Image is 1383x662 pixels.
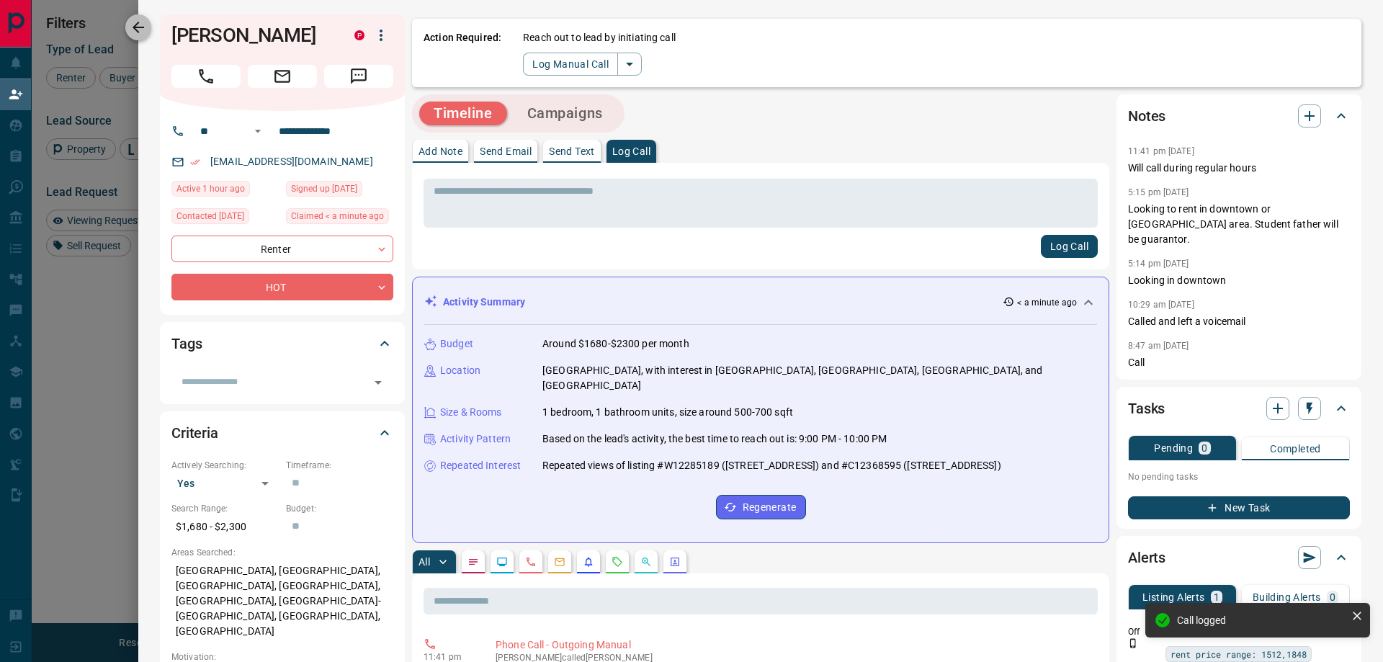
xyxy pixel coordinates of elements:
p: [GEOGRAPHIC_DATA], with interest in [GEOGRAPHIC_DATA], [GEOGRAPHIC_DATA], [GEOGRAPHIC_DATA], and ... [542,363,1097,393]
p: 11:41 pm [424,652,474,662]
p: $1,680 - $2,300 [171,515,279,539]
p: Actively Searching: [171,459,279,472]
svg: Requests [612,556,623,568]
div: Thu Sep 11 2025 [286,181,393,201]
p: Will call during regular hours [1128,161,1350,176]
p: 5:14 pm [DATE] [1128,259,1189,269]
div: Activity Summary< a minute ago [424,289,1097,316]
div: Renter [171,236,393,262]
p: 1 [1214,592,1219,602]
p: Repeated Interest [440,458,521,473]
svg: Listing Alerts [583,556,594,568]
p: Listing Alerts [1142,592,1205,602]
div: Fri Sep 12 2025 [171,208,279,228]
div: Criteria [171,416,393,450]
p: Location [440,363,480,378]
p: 5:15 pm [DATE] [1128,187,1189,197]
div: Notes [1128,99,1350,133]
span: Signed up [DATE] [291,182,357,196]
p: Off [1128,625,1157,638]
button: Open [249,122,267,140]
p: Add Note [419,146,462,156]
p: Around $1680-$2300 per month [542,336,689,352]
span: Email [248,65,317,88]
p: Based on the lead's activity, the best time to reach out is: 9:00 PM - 10:00 PM [542,431,887,447]
p: Reach out to lead by initiating call [523,30,676,45]
p: 0 [1201,443,1207,453]
button: Log Manual Call [523,53,618,76]
p: Send Text [549,146,595,156]
h2: Alerts [1128,546,1165,569]
button: Log Call [1041,235,1098,258]
p: All [419,557,430,567]
p: Looking to rent in downtown or [GEOGRAPHIC_DATA] area. Student father will be guarantor. [1128,202,1350,247]
div: split button [523,53,642,76]
div: Tasks [1128,391,1350,426]
p: 8:47 am [DATE] [1128,341,1189,351]
p: No pending tasks [1128,466,1350,488]
svg: Email Verified [190,157,200,167]
button: Campaigns [513,102,617,125]
p: Looking in downtown [1128,273,1350,288]
p: Phone Call - Outgoing Manual [496,638,1092,653]
p: Call [1128,355,1350,370]
p: Called and left a voicemail [1128,314,1350,329]
span: Contacted [DATE] [176,209,244,223]
svg: Calls [525,556,537,568]
p: Send Email [480,146,532,156]
a: [EMAIL_ADDRESS][DOMAIN_NAME] [210,156,373,167]
span: rent price range: 1512,1848 [1171,647,1307,661]
p: Building Alerts [1253,592,1321,602]
p: < a minute ago [1017,296,1077,309]
p: Budget: [286,502,393,515]
svg: Agent Actions [669,556,681,568]
button: New Task [1128,496,1350,519]
button: Open [368,372,388,393]
p: Search Range: [171,502,279,515]
h2: Tasks [1128,397,1165,420]
p: Timeframe: [286,459,393,472]
p: Pending [1154,443,1193,453]
h2: Criteria [171,421,218,444]
svg: Lead Browsing Activity [496,556,508,568]
div: property.ca [354,30,364,40]
p: Activity Summary [443,295,525,310]
div: Tags [171,326,393,361]
span: Claimed < a minute ago [291,209,384,223]
p: Activity Pattern [440,431,511,447]
div: Sun Sep 14 2025 [286,208,393,228]
h2: Tags [171,332,202,355]
p: Action Required: [424,30,501,76]
svg: Emails [554,556,565,568]
p: Areas Searched: [171,546,393,559]
h2: Notes [1128,104,1165,128]
p: 11:41 pm [DATE] [1128,146,1194,156]
p: [GEOGRAPHIC_DATA], [GEOGRAPHIC_DATA], [GEOGRAPHIC_DATA], [GEOGRAPHIC_DATA], [GEOGRAPHIC_DATA], [G... [171,559,393,643]
div: Yes [171,472,279,495]
svg: Push Notification Only [1128,638,1138,648]
p: Completed [1270,444,1321,454]
button: Timeline [419,102,507,125]
p: 0 [1330,592,1335,602]
div: Call logged [1177,614,1346,626]
div: HOT [171,274,393,300]
p: 1 bedroom, 1 bathroom units, size around 500-700 sqft [542,405,793,420]
p: Log Call [612,146,650,156]
span: Call [171,65,241,88]
svg: Opportunities [640,556,652,568]
p: Repeated views of listing #W12285189 ([STREET_ADDRESS]) and #C12368595 ([STREET_ADDRESS]) [542,458,1001,473]
button: Regenerate [716,495,806,519]
p: Size & Rooms [440,405,502,420]
div: Sun Sep 14 2025 [171,181,279,201]
h1: [PERSON_NAME] [171,24,333,47]
p: Budget [440,336,473,352]
span: Active 1 hour ago [176,182,245,196]
div: Alerts [1128,540,1350,575]
svg: Notes [467,556,479,568]
span: Message [324,65,393,88]
p: 10:29 am [DATE] [1128,300,1194,310]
